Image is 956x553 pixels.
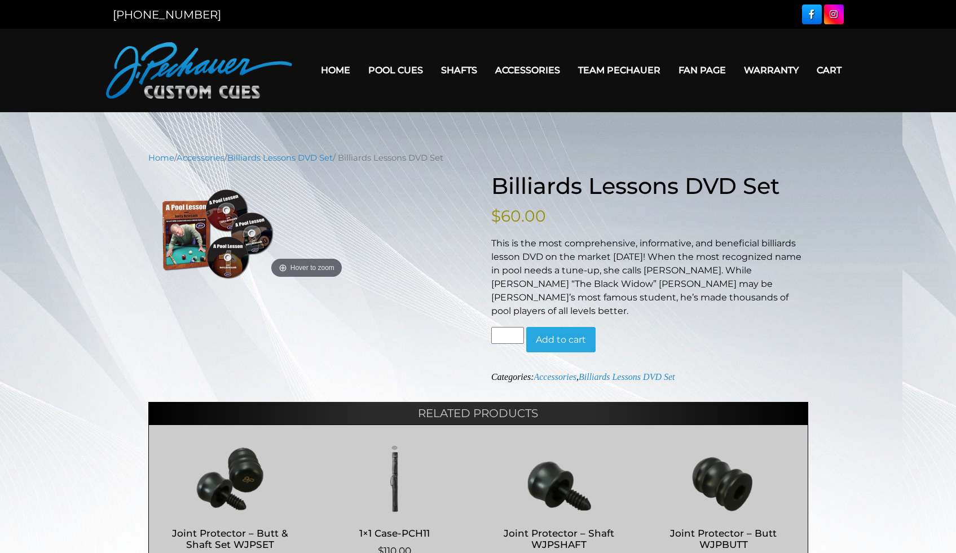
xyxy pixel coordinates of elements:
[148,187,465,281] a: Hover to zoom
[177,153,224,163] a: Accessories
[526,327,596,353] button: Add to cart
[808,56,851,85] a: Cart
[227,153,333,163] a: Billiards Lessons DVD Set
[106,42,292,99] img: Pechauer Custom Cues
[669,56,735,85] a: Fan Page
[324,445,465,512] img: 1x1 Case-PCH11
[653,445,794,512] img: Joint Protector - Butt WJPBUTT
[534,372,576,382] a: Accessories
[113,8,221,21] a: [PHONE_NUMBER]
[148,152,808,164] nav: Breadcrumb
[148,153,174,163] a: Home
[569,56,669,85] a: Team Pechauer
[491,206,501,225] span: $
[491,372,675,382] span: Categories: ,
[160,445,301,512] img: Joint Protector - Butt & Shaft Set WJPSET
[491,172,808,200] h1: Billiards Lessons DVD Set
[324,523,465,543] h2: 1×1 Case-PCH11
[486,56,569,85] a: Accessories
[491,206,546,225] bdi: 60.00
[148,402,808,424] h2: Related products
[491,237,808,318] p: This is the most comprehensive, informative, and beneficial billiards lesson DVD on the market [D...
[489,445,629,512] img: Joint Protector - Shaft WJPSHAFT
[579,372,675,382] a: Billiards Lessons DVD Set
[359,56,432,85] a: Pool Cues
[432,56,486,85] a: Shafts
[735,56,808,85] a: Warranty
[491,327,524,344] input: Product quantity
[148,187,280,281] img: Cropped-DVD-Set-1010x168-1.png
[312,56,359,85] a: Home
